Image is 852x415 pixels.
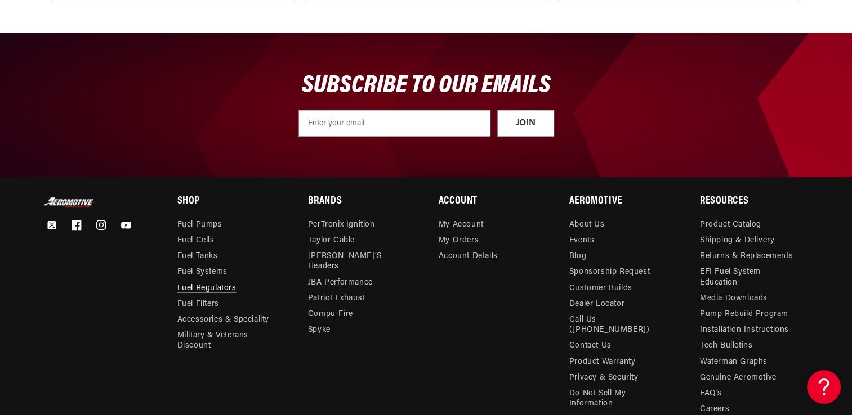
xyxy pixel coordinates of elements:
[177,233,215,249] a: Fuel Cells
[700,338,752,354] a: Tech Bulletins
[177,312,269,328] a: Accessories & Speciality
[308,306,353,322] a: Compu-Fire
[177,264,228,280] a: Fuel Systems
[302,73,551,98] span: SUBSCRIBE TO OUR EMAILS
[439,249,498,264] a: Account Details
[569,296,624,312] a: Dealer Locator
[569,220,605,233] a: About Us
[569,370,639,386] a: Privacy & Security
[298,110,490,137] input: Enter your email
[177,220,222,233] a: Fuel Pumps
[700,233,774,249] a: Shipping & Delivery
[177,328,283,354] a: Military & Veterans Discount
[569,312,666,338] a: Call Us ([PHONE_NUMBER])
[569,338,612,354] a: Contact Us
[569,354,636,370] a: Product Warranty
[700,264,797,290] a: EFI Fuel System Education
[569,386,666,412] a: Do Not Sell My Information
[497,110,554,137] button: JOIN
[569,249,586,264] a: Blog
[569,281,632,296] a: Customer Builds
[700,354,768,370] a: Waterman Graphs
[439,233,479,249] a: My Orders
[177,249,218,264] a: Fuel Tanks
[308,220,375,233] a: PerTronix Ignition
[700,370,777,386] a: Genuine Aeromotive
[700,386,722,402] a: FAQ’s
[308,322,331,338] a: Spyke
[308,249,405,274] a: [PERSON_NAME]’s Headers
[308,275,373,291] a: JBA Performance
[42,197,99,207] img: Aeromotive
[177,296,219,312] a: Fuel Filters
[177,281,237,296] a: Fuel Regulators
[700,322,789,338] a: Installation Instructions
[569,233,595,249] a: Events
[700,249,793,264] a: Returns & Replacements
[569,264,650,280] a: Sponsorship Request
[439,220,484,233] a: My Account
[308,291,365,306] a: Patriot Exhaust
[700,291,768,306] a: Media Downloads
[700,220,761,233] a: Product Catalog
[700,306,788,322] a: Pump Rebuild Program
[308,233,355,249] a: Taylor Cable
